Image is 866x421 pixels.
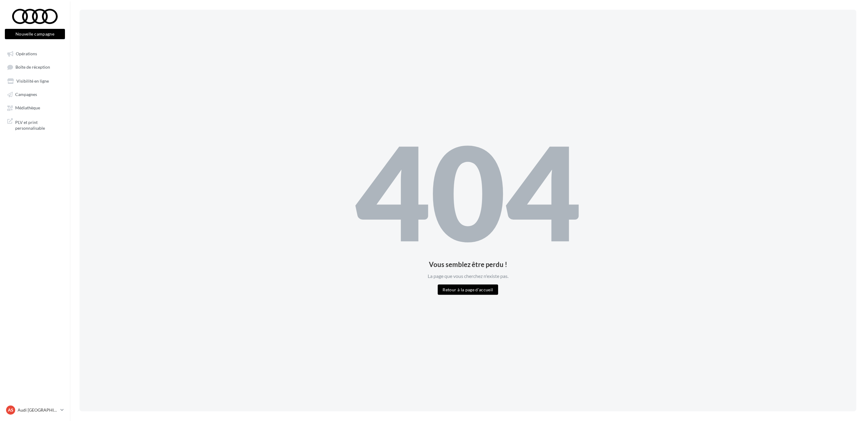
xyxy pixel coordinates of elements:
span: Opérations [16,51,37,56]
div: La page que vous cherchez n'existe pas. [355,273,581,280]
span: Campagnes [15,92,37,97]
a: Opérations [4,48,66,59]
a: Campagnes [4,89,66,100]
span: Visibilité en ligne [16,78,49,84]
span: Médiathèque [15,105,40,111]
a: Médiathèque [4,102,66,113]
a: Visibilité en ligne [4,75,66,86]
span: AS [8,407,13,413]
span: PLV et print personnalisable [15,118,63,131]
p: Audi [GEOGRAPHIC_DATA] [18,407,58,413]
button: Retour à la page d'accueil [438,284,498,295]
div: Vous semblez être perdu ! [355,261,581,268]
a: Boîte de réception [4,61,66,73]
a: AS Audi [GEOGRAPHIC_DATA] [5,404,65,416]
span: Boîte de réception [15,65,50,70]
a: PLV et print personnalisable [4,116,66,134]
div: 404 [355,126,581,256]
button: Nouvelle campagne [5,29,65,39]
